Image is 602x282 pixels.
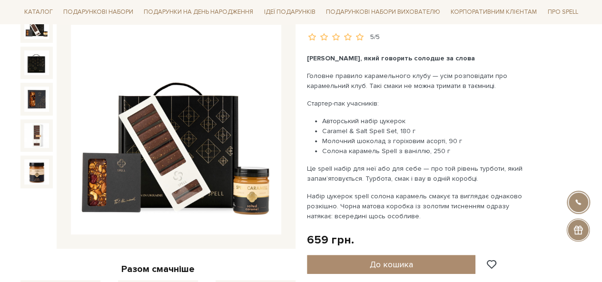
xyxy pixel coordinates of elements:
img: Подарунок Карамельний клуб [24,123,49,148]
li: Солона карамель Spell з ваніллю, 250 г [322,146,530,156]
li: Молочний шоколад з горіховим асорті, 90 г [322,136,530,146]
li: Caramel & Salt Spell Set, 180 г [322,126,530,136]
a: Корпоративним клієнтам [447,4,541,20]
span: До кошика [369,259,413,270]
img: Подарунок Карамельний клуб [24,159,49,184]
li: Авторський набір цукерок [322,116,530,126]
a: Ідеї подарунків [260,5,319,19]
button: До кошика [307,255,476,274]
a: Подарункові набори [59,5,137,19]
a: Подарункові набори вихователю [322,4,444,20]
div: 659 грн. [307,233,354,247]
b: [PERSON_NAME], який говорить солодше за слова [307,54,475,62]
div: 5/5 [370,33,380,42]
img: Подарунок Карамельний клуб [24,50,49,75]
img: Подарунок Карамельний клуб [24,14,49,39]
a: Каталог [20,5,57,19]
a: Подарунки на День народження [140,5,257,19]
div: Разом смачніше [20,263,296,275]
p: Стартер-пак учасників: [307,98,530,108]
p: Набір цукерок spell солона карамель смакує та виглядає однаково розкішно. Чорна матова коробка із... [307,191,530,221]
a: Про Spell [543,5,582,19]
p: Це spell набір для неї або для себе — про той рівень турботи, який запам’ятовується. Турбота, сма... [307,164,530,184]
img: Подарунок Карамельний клуб [24,87,49,111]
p: Головне правило карамельного клубу — усім розповідати про карамельний клуб. Такі смаки не можна т... [307,71,530,91]
img: Подарунок Карамельний клуб [71,25,281,235]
